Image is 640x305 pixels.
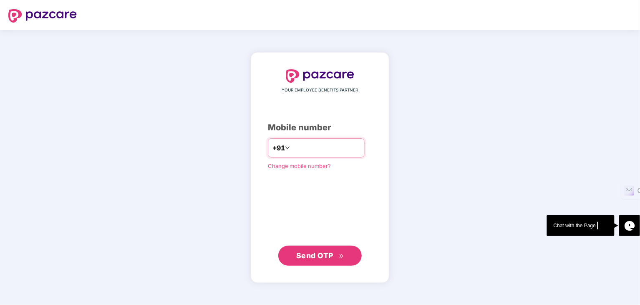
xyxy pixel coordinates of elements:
[285,145,290,150] span: down
[339,254,344,259] span: double-right
[286,69,354,83] img: logo
[8,9,77,23] img: logo
[268,163,331,169] a: Change mobile number?
[296,251,333,260] span: Send OTP
[282,87,358,94] span: YOUR EMPLOYEE BENEFITS PARTNER
[278,246,362,266] button: Send OTPdouble-right
[272,143,285,153] span: +91
[268,121,372,134] div: Mobile number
